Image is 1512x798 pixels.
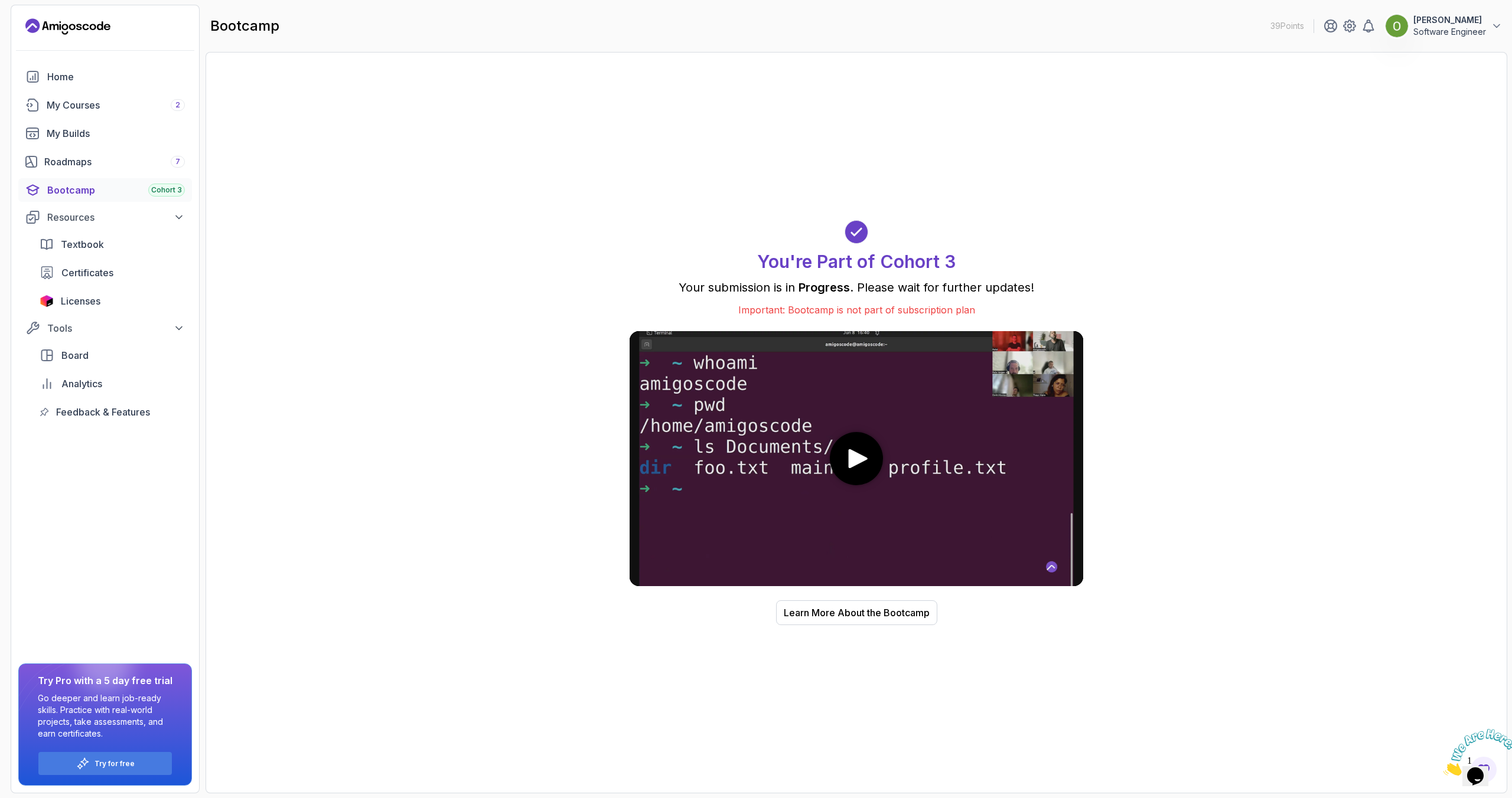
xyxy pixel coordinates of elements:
a: certificates [32,261,192,284]
p: 39 Points [1270,20,1304,32]
h1: You're Part of Cohort 3 [757,251,956,272]
div: My Builds [47,126,185,140]
span: Board [61,348,89,362]
a: feedback [32,400,192,424]
div: Bootcamp [47,183,185,197]
span: Progress [799,280,850,295]
span: Licenses [61,294,100,308]
span: Textbook [61,237,104,251]
a: roadmaps [18,150,192,174]
button: Tools [18,318,192,339]
img: user profile image [1386,15,1408,37]
a: textbook [32,233,192,256]
iframe: chat widget [1439,724,1512,780]
span: Cohort 3 [151,185,182,195]
button: Learn More About the Bootcamp [776,600,937,625]
div: Roadmaps [44,155,185,169]
span: 1 [5,5,9,15]
a: board [32,344,192,367]
div: Resources [47,210,185,224]
a: builds [18,122,192,145]
button: Resources [18,207,192,228]
p: Important: Bootcamp is not part of subscription plan [630,303,1083,317]
a: analytics [32,372,192,395]
a: bootcamp [18,178,192,202]
a: courses [18,93,192,117]
img: Chat attention grabber [5,5,78,51]
div: Learn More About the Bootcamp [784,606,930,620]
div: Tools [47,321,185,335]
span: 7 [175,157,180,166]
img: jetbrains icon [40,295,54,307]
p: Your submission is in . Please wait for further updates! [630,279,1083,296]
p: [PERSON_NAME] [1413,14,1486,26]
a: Landing page [25,17,110,36]
p: Go deeper and learn job-ready skills. Practice with real-world projects, take assessments, and ea... [38,692,172,740]
span: Certificates [61,266,113,280]
a: licenses [32,289,192,313]
button: Try for free [38,751,172,776]
button: user profile image[PERSON_NAME]Software Engineer [1385,14,1503,38]
span: Feedback & Features [56,405,150,419]
span: 2 [175,100,180,110]
p: Software Engineer [1413,26,1486,38]
span: Analytics [61,377,102,391]
div: Home [47,70,185,84]
h2: bootcamp [210,17,279,35]
a: Try for free [94,759,135,768]
div: My Courses [47,98,185,112]
a: home [18,65,192,89]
